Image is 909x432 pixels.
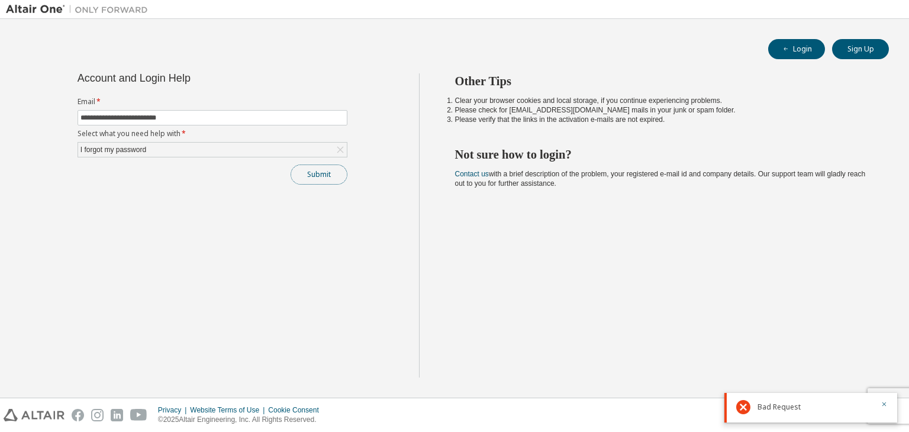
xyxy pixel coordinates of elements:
[291,165,347,185] button: Submit
[455,105,868,115] li: Please check for [EMAIL_ADDRESS][DOMAIN_NAME] mails in your junk or spam folder.
[268,405,325,415] div: Cookie Consent
[130,409,147,421] img: youtube.svg
[158,415,326,425] p: © 2025 Altair Engineering, Inc. All Rights Reserved.
[72,409,84,421] img: facebook.svg
[455,147,868,162] h2: Not sure how to login?
[455,115,868,124] li: Please verify that the links in the activation e-mails are not expired.
[79,143,148,156] div: I forgot my password
[757,402,801,412] span: Bad Request
[455,96,868,105] li: Clear your browser cookies and local storage, if you continue experiencing problems.
[768,39,825,59] button: Login
[455,73,868,89] h2: Other Tips
[4,409,65,421] img: altair_logo.svg
[455,170,489,178] a: Contact us
[111,409,123,421] img: linkedin.svg
[78,73,294,83] div: Account and Login Help
[78,143,347,157] div: I forgot my password
[6,4,154,15] img: Altair One
[190,405,268,415] div: Website Terms of Use
[78,97,347,107] label: Email
[158,405,190,415] div: Privacy
[78,129,347,138] label: Select what you need help with
[832,39,889,59] button: Sign Up
[455,170,866,188] span: with a brief description of the problem, your registered e-mail id and company details. Our suppo...
[91,409,104,421] img: instagram.svg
